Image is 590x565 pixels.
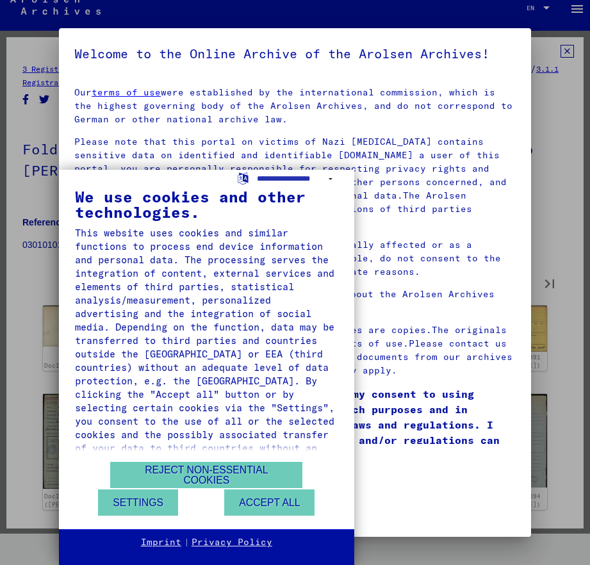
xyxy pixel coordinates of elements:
[141,536,181,549] a: Imprint
[110,462,302,488] button: Reject non-essential cookies
[75,189,338,220] div: We use cookies and other technologies.
[75,226,338,468] div: This website uses cookies and similar functions to process end device information and personal da...
[224,489,315,516] button: Accept all
[192,536,272,549] a: Privacy Policy
[98,489,178,516] button: Settings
